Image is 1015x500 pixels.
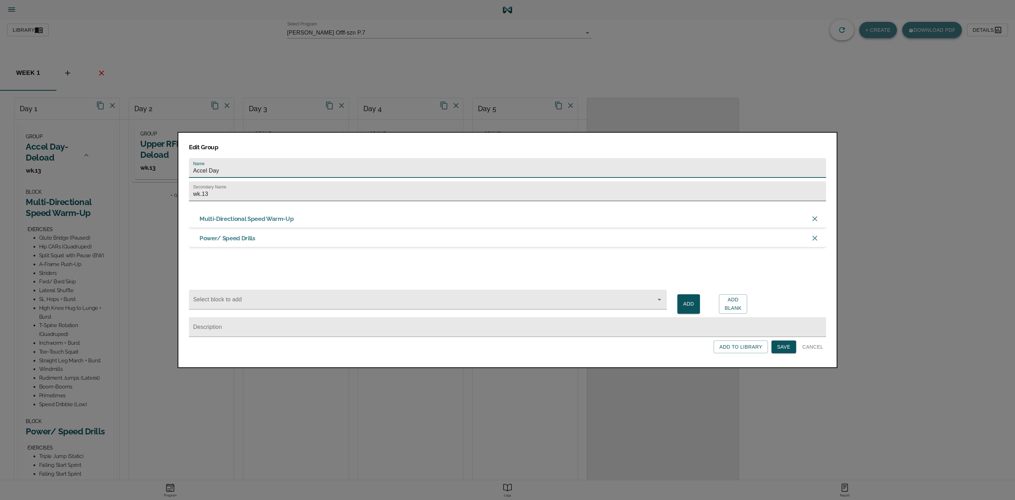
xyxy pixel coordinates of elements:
[677,294,700,314] button: Add
[189,229,826,247] div: Power/ Speed Drills
[714,341,768,354] button: Add to Library
[654,295,664,305] button: Open
[189,143,826,151] h3: Edit Group
[725,295,742,313] span: Add Blank
[719,294,747,314] button: Add Blank
[199,234,255,242] h3: Power/ Speed Drills
[199,215,294,223] h3: Multi-Directional Speed Warm-Up
[189,210,826,228] div: Multi-Directional Speed Warm-Up
[802,343,823,351] span: Cancel
[800,341,826,354] button: Cancel
[777,343,791,351] span: Save
[771,341,796,354] button: Save
[683,300,694,308] span: Add
[719,343,762,351] span: Add to Library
